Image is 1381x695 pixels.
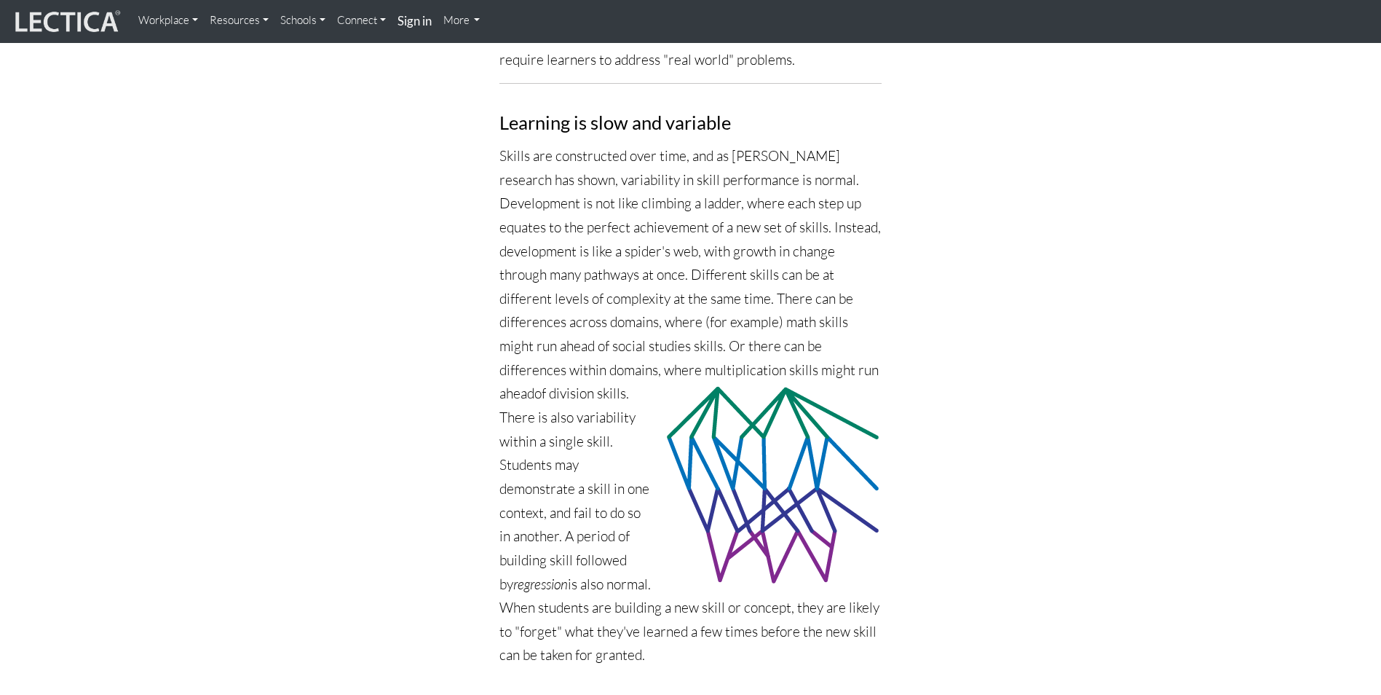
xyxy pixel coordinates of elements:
[204,6,274,35] a: Resources
[392,6,438,37] a: Sign in
[663,382,882,587] img: Developmental web
[274,6,331,35] a: Schools
[331,6,392,35] a: Connect
[397,13,432,28] strong: Sign in
[499,144,882,667] p: Skills are constructed over time, and as [PERSON_NAME] research has shown, variability in skill p...
[499,112,882,133] h3: Learning is slow and variable
[438,6,486,35] a: More
[132,6,204,35] a: Workplace
[12,8,121,36] img: lecticalive
[513,576,568,593] i: regression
